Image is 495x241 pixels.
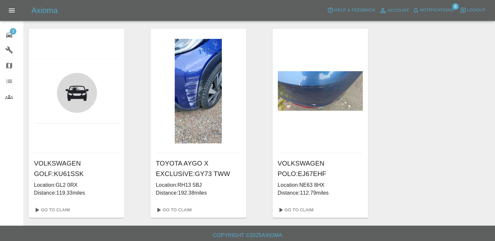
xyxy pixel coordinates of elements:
[153,205,193,215] a: Go To Claim
[278,189,363,197] p: Distance: 112.79 miles
[34,158,119,179] h6: VOLKSWAGEN GOLF : KU61SSK
[156,189,241,197] p: Distance: 192.38 miles
[377,5,411,16] a: Account
[278,181,363,189] p: Location: NE63 8HX
[420,7,454,14] span: Notifications
[411,5,455,15] button: Notifications
[467,7,486,14] span: Logout
[452,3,459,10] span: 8
[34,189,119,197] p: Distance: 119.33 miles
[5,231,490,240] h6: Copyright © 2025 Axioma
[4,3,20,18] button: Open drawer
[387,7,409,14] span: Account
[10,28,16,35] span: 3
[31,5,58,16] h5: Axioma
[275,205,315,215] a: Go To Claim
[34,181,119,189] p: Location: GL2 0RX
[156,181,241,189] p: Location: RH13 5BJ
[334,7,375,14] span: Help & Feedback
[458,5,487,15] button: Logout
[156,158,241,179] h6: TOYOTA AYGO X EXCLUSIVE : GY73 TWW
[326,5,377,15] button: Help & Feedback
[31,205,72,215] a: Go To Claim
[278,158,363,179] h6: VOLKSWAGEN POLO : EJ67EHF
